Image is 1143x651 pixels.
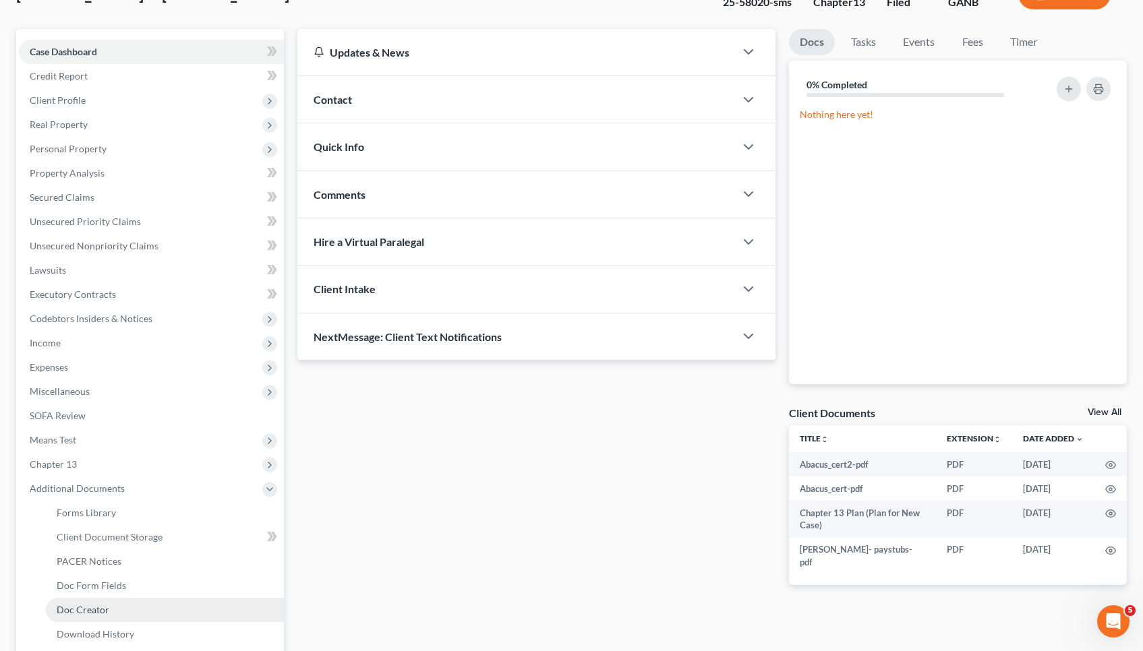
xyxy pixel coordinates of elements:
a: View All [1088,408,1121,417]
td: [DATE] [1012,501,1094,538]
span: Real Property [30,119,88,130]
p: Nothing here yet! [800,108,1116,121]
a: Property Analysis [19,161,284,185]
span: Lawsuits [30,264,66,276]
div: Client Documents [789,406,875,420]
span: Download History [57,628,134,640]
i: unfold_more [821,435,829,443]
a: Case Dashboard [19,40,284,64]
td: [PERSON_NAME]- paystubs-pdf [789,538,936,575]
span: Quick Info [314,140,364,153]
a: Client Document Storage [46,525,284,549]
span: Unsecured Nonpriority Claims [30,240,158,251]
a: Titleunfold_more [800,433,829,443]
td: PDF [936,538,1012,575]
a: Download History [46,622,284,646]
span: Codebtors Insiders & Notices [30,313,152,324]
a: Doc Creator [46,598,284,622]
span: Doc Form Fields [57,580,126,591]
span: Comments [314,188,365,201]
a: Forms Library [46,501,284,525]
td: [DATE] [1012,452,1094,476]
td: Abacus_cert-pdf [789,476,936,501]
td: [DATE] [1012,476,1094,501]
a: Extensionunfold_more [947,433,1001,443]
span: Personal Property [30,143,107,154]
a: Executory Contracts [19,282,284,307]
span: Client Profile [30,94,86,106]
span: SOFA Review [30,410,86,421]
td: PDF [936,452,1012,476]
i: unfold_more [993,435,1001,443]
span: Means Test [30,434,76,445]
span: Miscellaneous [30,385,90,397]
a: Unsecured Nonpriority Claims [19,234,284,258]
td: [DATE] [1012,538,1094,575]
span: NextMessage: Client Text Notifications [314,330,502,343]
span: Property Analysis [30,167,105,179]
span: Chapter 13 [30,458,77,470]
a: Timer [999,29,1048,55]
span: Expenses [30,361,68,373]
span: PACER Notices [57,555,121,567]
span: Unsecured Priority Claims [30,216,141,227]
a: Date Added expand_more [1023,433,1084,443]
span: Forms Library [57,507,116,518]
td: PDF [936,476,1012,501]
i: expand_more [1076,435,1084,443]
a: SOFA Review [19,404,284,428]
td: Abacus_cert2-pdf [789,452,936,476]
span: Income [30,337,61,348]
iframe: Intercom live chat [1097,605,1130,638]
span: Hire a Virtual Paralegal [314,235,424,248]
td: PDF [936,501,1012,538]
a: Secured Claims [19,185,284,210]
a: Unsecured Priority Claims [19,210,284,234]
a: PACER Notices [46,549,284,573]
div: Updates & News [314,45,719,59]
strong: 0% Completed [807,79,867,90]
span: Doc Creator [57,604,109,615]
span: 5 [1125,605,1136,616]
a: Credit Report [19,64,284,88]
span: Case Dashboard [30,46,97,57]
a: Tasks [840,29,887,55]
span: Additional Documents [30,483,125,494]
a: Lawsuits [19,258,284,282]
a: Events [892,29,945,55]
a: Fees [951,29,994,55]
span: Client Document Storage [57,531,163,542]
span: Credit Report [30,70,88,82]
span: Contact [314,93,352,106]
a: Doc Form Fields [46,573,284,598]
span: Client Intake [314,282,376,295]
a: Docs [789,29,835,55]
td: Chapter 13 Plan (Plan for New Case) [789,501,936,538]
span: Executory Contracts [30,288,116,300]
span: Secured Claims [30,191,94,203]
